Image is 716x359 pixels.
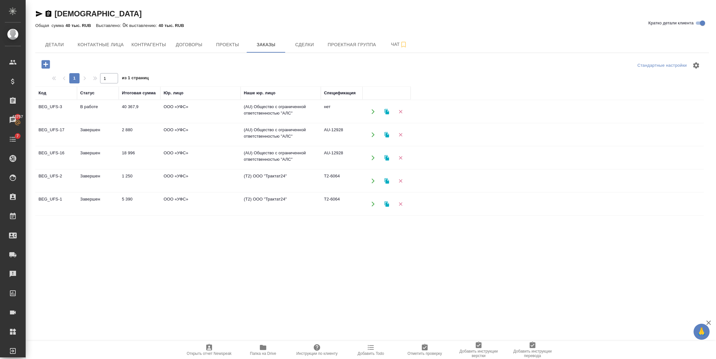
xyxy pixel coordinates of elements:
button: Добавить инструкции перевода [506,341,559,359]
button: Добавить Todo [344,341,398,359]
div: split button [636,61,688,71]
td: BEG_UFS-17 [35,124,77,146]
td: нет [321,100,362,123]
div: Код [38,90,46,96]
td: В работе [77,100,119,123]
button: 🙏 [694,324,710,340]
div: 0 [35,21,709,29]
span: Папка на Drive [250,351,276,356]
div: Наше юр. лицо [244,90,276,96]
td: (Т2) ООО "Трактат24" [241,193,321,215]
td: AU-12928 [321,124,362,146]
span: 7 [13,133,22,139]
span: Кратко детали клиента [648,20,694,26]
td: Завершен [77,124,119,146]
button: Скопировать ссылку [45,10,52,18]
td: ООО «УФС» [160,170,241,192]
p: К выставлению: [125,23,158,28]
p: Общая сумма [35,23,65,28]
td: 1 250 [119,170,160,192]
div: Спецификация [324,90,356,96]
button: Клонировать [380,105,393,118]
button: Открыть [366,197,379,210]
button: Удалить [394,128,407,141]
span: 43757 [8,114,27,120]
div: Юр. лицо [164,90,183,96]
td: ООО «УФС» [160,147,241,169]
span: Добавить инструкции верстки [456,349,502,358]
td: ООО «УФС» [160,124,241,146]
td: Завершен [77,193,119,215]
td: 18 996 [119,147,160,169]
td: (Т2) ООО "Трактат24" [241,170,321,192]
span: Договоры [174,41,204,49]
button: Отметить проверку [398,341,452,359]
td: Т2-6064 [321,170,362,192]
button: Удалить [394,197,407,210]
button: Папка на Drive [236,341,290,359]
button: Открыть [366,151,379,164]
td: ООО «УФС» [160,193,241,215]
button: Удалить [394,105,407,118]
span: Чат [384,40,414,48]
button: Добавить инструкции верстки [452,341,506,359]
a: 43757 [2,112,24,128]
button: Клонировать [380,128,393,141]
td: Завершен [77,170,119,192]
button: Клонировать [380,151,393,164]
span: Сделки [289,41,320,49]
button: Открыть [366,174,379,187]
span: Настроить таблицу [688,58,704,73]
span: 🙏 [696,325,707,338]
td: ООО «УФС» [160,100,241,123]
button: Добавить проект [37,58,55,71]
span: Контактные лица [78,41,124,49]
td: BEG_UFS-16 [35,147,77,169]
td: BEG_UFS-2 [35,170,77,192]
button: Удалить [394,174,407,187]
span: Проекты [212,41,243,49]
td: Т2-6064 [321,193,362,215]
span: Заказы [251,41,281,49]
button: Клонировать [380,197,393,210]
span: из 1 страниц [122,74,149,83]
button: Удалить [394,151,407,164]
div: Итоговая сумма [122,90,156,96]
span: Добавить Todo [358,351,384,356]
a: [DEMOGRAPHIC_DATA] [55,9,142,18]
td: 40 367,9 [119,100,160,123]
button: Инструкции по клиенту [290,341,344,359]
td: 2 880 [119,124,160,146]
span: Отметить проверку [407,351,442,356]
button: Скопировать ссылку для ЯМессенджера [35,10,43,18]
svg: Подписаться [400,41,407,48]
td: AU-12928 [321,147,362,169]
p: 40 тыс. RUB [65,23,96,28]
td: (AU) Общество с ограниченной ответственностью "АЛС" [241,100,321,123]
a: 7 [2,131,24,147]
td: Завершен [77,147,119,169]
span: Инструкции по клиенту [296,351,338,356]
button: Клонировать [380,174,393,187]
span: Добавить инструкции перевода [509,349,556,358]
p: 40 тыс. RUB [158,23,189,28]
span: Открыть отчет Newspeak [187,351,232,356]
button: Открыть [366,128,379,141]
td: (AU) Общество с ограниченной ответственностью "АЛС" [241,147,321,169]
td: (AU) Общество с ограниченной ответственностью "АЛС" [241,124,321,146]
td: 5 390 [119,193,160,215]
td: BEG_UFS-1 [35,193,77,215]
button: Открыть [366,105,379,118]
div: Статус [80,90,95,96]
span: Контрагенты [132,41,166,49]
span: Проектная группа [328,41,376,49]
td: BEG_UFS-3 [35,100,77,123]
button: Открыть отчет Newspeak [182,341,236,359]
p: Выставлено: [96,23,123,28]
span: Детали [39,41,70,49]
